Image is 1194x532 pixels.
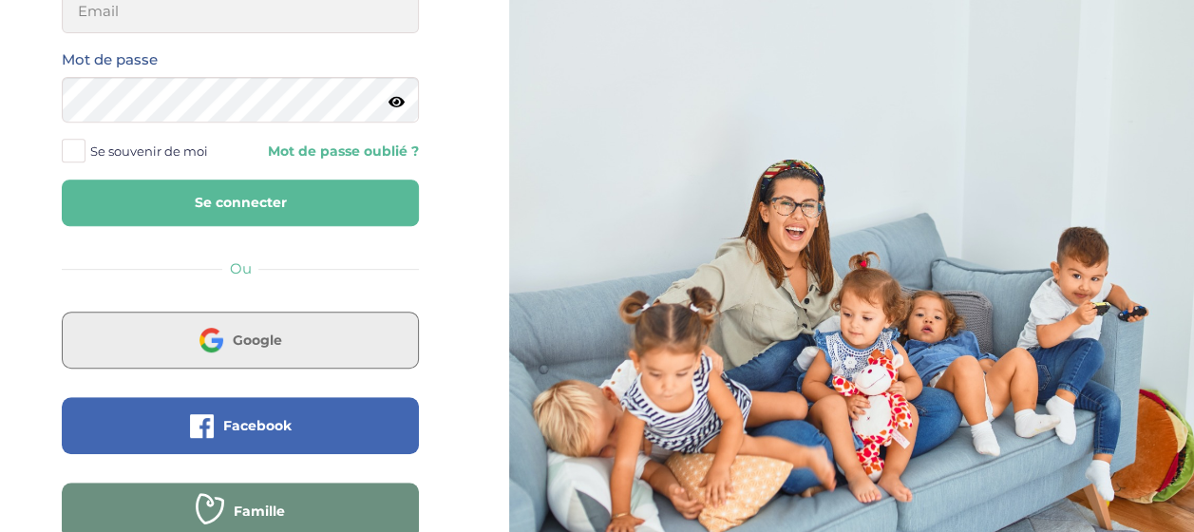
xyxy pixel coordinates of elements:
a: Mot de passe oublié ? [255,142,419,161]
button: Google [62,312,419,369]
button: Facebook [62,397,419,454]
span: Famille [234,502,285,521]
button: Se connecter [62,180,419,226]
label: Mot de passe [62,47,158,72]
a: Google [62,344,419,362]
span: Facebook [223,416,292,435]
span: Se souvenir de moi [90,139,208,163]
a: Facebook [62,429,419,447]
span: Google [233,331,282,350]
span: Ou [230,259,252,277]
img: google.png [199,328,223,351]
img: facebook.png [190,414,214,438]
